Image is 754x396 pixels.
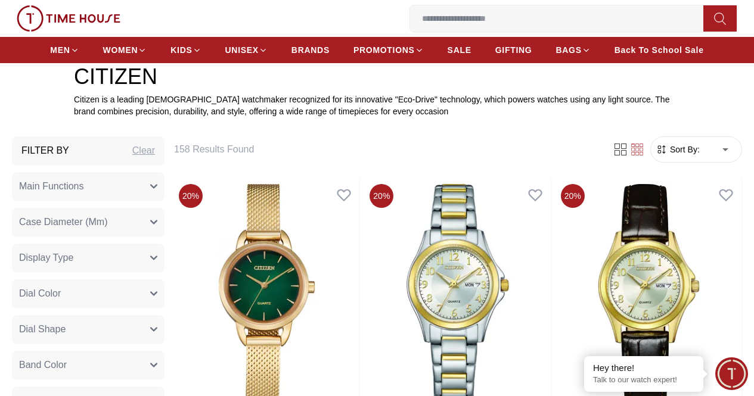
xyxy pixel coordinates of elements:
[495,39,532,61] a: GIFTING
[656,144,700,155] button: Sort By:
[50,39,79,61] a: MEN
[50,44,70,56] span: MEN
[19,215,107,229] span: Case Diameter (Mm)
[448,39,471,61] a: SALE
[556,44,581,56] span: BAGS
[21,144,69,158] h3: Filter By
[12,208,165,236] button: Case Diameter (Mm)
[170,39,201,61] a: KIDS
[179,184,203,208] span: 20 %
[174,142,598,157] h6: 158 Results Found
[19,179,84,194] span: Main Functions
[556,39,590,61] a: BAGS
[225,39,268,61] a: UNISEX
[19,251,73,265] span: Display Type
[561,184,585,208] span: 20 %
[370,184,393,208] span: 20 %
[448,44,471,56] span: SALE
[170,44,192,56] span: KIDS
[103,44,138,56] span: WOMEN
[291,44,330,56] span: BRANDS
[715,357,748,390] div: Chat Widget
[291,39,330,61] a: BRANDS
[103,39,147,61] a: WOMEN
[593,375,694,385] p: Talk to our watch expert!
[19,358,67,372] span: Band Color
[615,39,704,61] a: Back To School Sale
[593,362,694,374] div: Hey there!
[12,279,165,308] button: Dial Color
[19,286,61,301] span: Dial Color
[12,351,165,379] button: Band Color
[495,44,532,56] span: GIFTING
[12,172,165,201] button: Main Functions
[19,322,66,336] span: Dial Shape
[353,44,415,56] span: PROMOTIONS
[74,93,680,117] p: Citizen is a leading [DEMOGRAPHIC_DATA] watchmaker recognized for its innovative "Eco-Drive" tech...
[12,315,165,344] button: Dial Shape
[74,65,680,89] h2: CITIZEN
[615,44,704,56] span: Back To School Sale
[668,144,700,155] span: Sort By:
[353,39,424,61] a: PROMOTIONS
[132,144,155,158] div: Clear
[225,44,259,56] span: UNISEX
[12,244,165,272] button: Display Type
[17,5,120,32] img: ...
